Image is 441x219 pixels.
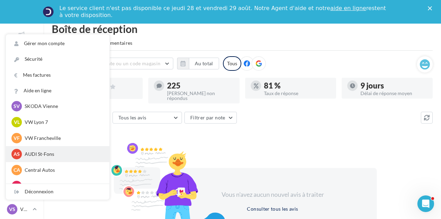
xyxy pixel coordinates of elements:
[9,206,15,213] span: VS
[14,151,20,158] span: AS
[14,135,20,142] span: VF
[59,5,387,19] div: Le service client n'est pas disponible ce jeudi 28 et vendredi 29 août. Notre Agent d'aide et not...
[184,112,237,124] button: Filtrer par note
[264,82,331,90] div: 81 %
[6,184,109,200] div: Déconnexion
[223,56,241,71] div: Tous
[360,91,427,96] div: Délai de réponse moyen
[6,29,38,46] a: Opérations
[14,103,20,110] span: SV
[360,82,427,90] div: 9 jours
[6,203,38,216] a: VS VW St-Fons
[25,167,101,174] p: Central Autos
[113,112,182,124] button: Tous les avis
[6,83,109,99] a: Aide en ligne
[25,135,101,142] p: VW Francheville
[177,58,219,69] button: Au total
[99,40,133,47] span: Commentaires
[213,190,332,199] div: Vous n'avez aucun nouvel avis à traiter
[6,36,109,51] a: Gérer mon compte
[20,206,30,213] p: VW St-Fons
[244,205,301,213] button: Consulter tous les avis
[167,91,234,101] div: [PERSON_NAME] non répondus
[52,24,433,34] div: Boîte de réception
[43,6,54,17] img: Profile image for Service-Client
[13,183,20,189] span: CM
[25,103,101,110] p: SKODA Vienne
[14,119,20,126] span: VL
[6,67,109,83] a: Mes factures
[25,151,101,158] p: AUDI St-Fons
[118,115,147,120] span: Tous les avis
[6,51,109,67] a: Sécurité
[25,119,101,126] p: VW Lyon 7
[25,183,101,189] p: Central Motor
[417,195,434,212] iframe: Intercom live chat
[264,91,331,96] div: Taux de réponse
[52,58,173,69] button: Choisir un point de vente ou un code magasin
[167,82,234,90] div: 225
[330,5,366,11] a: aide en ligne
[189,58,219,69] button: Au total
[14,167,20,174] span: CA
[428,6,435,10] div: Fermer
